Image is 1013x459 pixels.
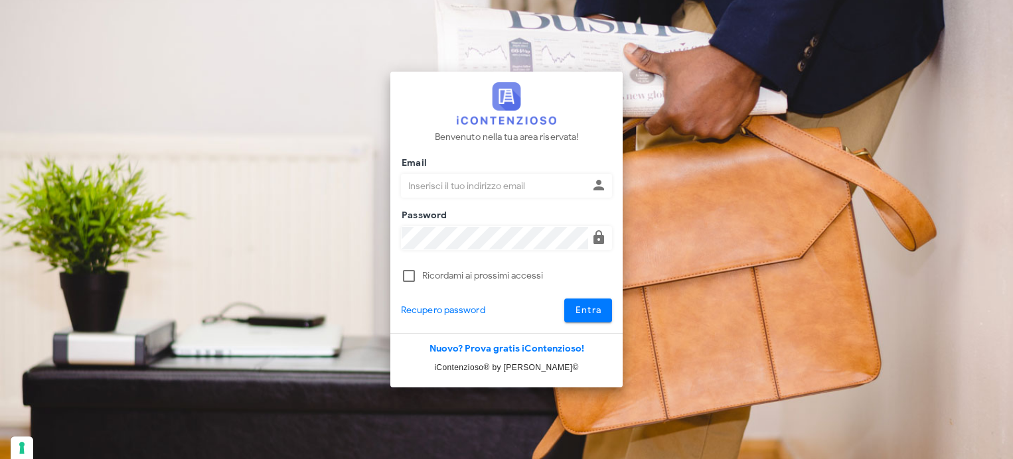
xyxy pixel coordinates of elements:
[575,304,602,316] span: Entra
[390,361,623,374] p: iContenzioso® by [PERSON_NAME]©
[564,298,613,322] button: Entra
[422,269,612,283] label: Ricordami ai prossimi accessi
[401,303,485,318] a: Recupero password
[398,209,447,222] label: Password
[11,436,33,459] button: Le tue preferenze relative al consenso per le tecnologie di tracciamento
[429,343,584,354] a: Nuovo? Prova gratis iContenzioso!
[435,130,579,145] p: Benvenuto nella tua area riservata!
[402,174,588,197] input: Inserisci il tuo indirizzo email
[398,157,427,170] label: Email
